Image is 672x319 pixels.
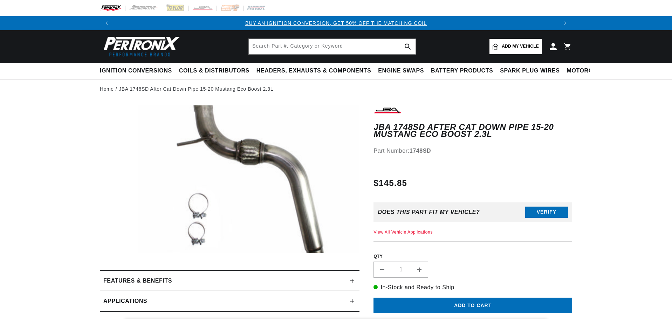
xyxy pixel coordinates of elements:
[563,63,612,79] summary: Motorcycle
[100,291,359,312] a: Applications
[100,85,572,93] nav: breadcrumbs
[249,39,416,54] input: Search Part #, Category or Keyword
[373,146,572,155] div: Part Number:
[100,34,180,58] img: Pertronix
[525,207,568,218] button: Verify
[100,105,359,256] media-gallery: Gallery Viewer
[256,67,371,75] span: Headers, Exhausts & Components
[176,63,253,79] summary: Coils & Distributors
[373,124,572,138] h1: JBA 1748SD After Cat Down Pipe 15-20 Mustang Eco Boost 2.3L
[103,276,172,285] h2: Features & Benefits
[431,67,493,75] span: Battery Products
[100,85,114,93] a: Home
[373,283,572,292] p: In-Stock and Ready to Ship
[373,177,407,189] span: $145.85
[378,67,424,75] span: Engine Swaps
[119,85,273,93] a: JBA 1748SD After Cat Down Pipe 15-20 Mustang Eco Boost 2.3L
[558,16,572,30] button: Translation missing: en.sections.announcements.next_announcement
[500,67,560,75] span: Spark Plug Wires
[114,19,558,27] div: Announcement
[375,63,427,79] summary: Engine Swaps
[245,20,427,26] a: BUY AN IGNITION CONVERSION, GET 50% OFF THE MATCHING COIL
[410,148,431,154] strong: 1748SD
[567,67,609,75] span: Motorcycle
[179,67,249,75] span: Coils & Distributors
[496,63,563,79] summary: Spark Plug Wires
[489,39,542,54] a: Add my vehicle
[400,39,416,54] button: search button
[100,67,172,75] span: Ignition Conversions
[373,254,572,259] label: QTY
[82,16,590,30] slideshow-component: Translation missing: en.sections.announcements.announcement_bar
[100,63,176,79] summary: Ignition Conversions
[103,297,147,306] span: Applications
[427,63,496,79] summary: Battery Products
[502,43,539,50] span: Add my vehicle
[253,63,375,79] summary: Headers, Exhausts & Components
[378,209,480,215] div: Does This part fit My vehicle?
[100,16,114,30] button: Translation missing: en.sections.announcements.previous_announcement
[373,230,433,235] a: View All Vehicle Applications
[373,298,572,313] button: Add to cart
[100,271,359,291] summary: Features & Benefits
[114,19,558,27] div: 1 of 3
